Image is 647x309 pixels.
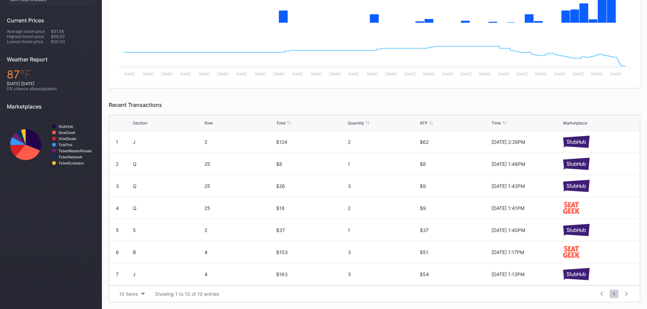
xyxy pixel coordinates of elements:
div: 25 [204,161,274,167]
text: [DATE] [498,72,509,76]
div: 3 [348,249,418,255]
text: [DATE] [329,72,341,76]
div: 25 [204,205,274,211]
div: 2 [204,227,274,233]
div: 2 [348,205,418,211]
span: 1 [610,290,618,298]
img: stubHub.svg [563,268,590,280]
div: $26 [276,183,346,189]
span: ℉ [20,68,31,81]
text: [DATE] [610,72,621,76]
text: TicketMasterResale [58,149,92,153]
div: $8 [276,161,346,167]
div: 10 items [119,291,138,297]
div: $20.00 [51,39,95,44]
text: [DATE] [255,72,266,76]
div: $37 [276,227,346,233]
text: [DATE] [273,72,285,76]
text: [DATE] [124,72,135,76]
div: 2 [204,139,274,145]
div: Current Prices [7,17,95,24]
div: Lowest ticket price [7,39,51,44]
text: [DATE] [479,72,490,76]
text: [DATE] [517,72,528,76]
div: 25 [204,183,274,189]
svg: Chart title [7,115,95,174]
div: [DATE] 2:29PM [491,139,561,145]
div: Marketplace [563,120,587,125]
button: 10 items [116,289,148,298]
div: $51 [420,249,490,255]
div: $9 [420,205,490,211]
text: [DATE] [292,72,303,76]
text: [DATE] [161,72,173,76]
div: 7 [116,271,119,277]
div: [DATE] 1:48PM [491,161,561,167]
text: [DATE] [385,72,397,76]
div: [DATE] [DATE] [7,81,95,86]
text: SeatGeek [58,131,75,135]
div: 2 [348,139,418,145]
text: [DATE] [573,72,584,76]
text: [DATE] [199,72,210,76]
div: 3 [348,183,418,189]
div: $9 [420,183,490,189]
div: 0 % chance of precipitation [7,86,95,91]
div: Quantity [348,120,364,125]
div: 87 [7,68,95,81]
div: 4 [116,205,119,211]
div: 1 [348,227,418,233]
img: stubHub.svg [563,136,590,148]
div: [DATE] 1:42PM [491,183,561,189]
div: 2 [116,161,119,167]
text: TicketEvolution [58,161,84,165]
div: ATP [420,120,428,125]
div: Highest ticket price [7,34,51,39]
img: seatGeek.svg [563,202,580,214]
text: [DATE] [461,72,472,76]
svg: Chart title [115,30,633,81]
text: [DATE] [311,72,322,76]
div: 4 [204,271,274,277]
img: seatGeek.svg [563,246,580,258]
text: [DATE] [423,72,434,76]
text: [DATE] [367,72,378,76]
div: [DATE] 1:41PM [491,205,561,211]
div: 4 [204,249,274,255]
text: [DATE] [535,72,546,76]
div: Time [491,120,501,125]
text: [DATE] [236,72,247,76]
div: 1 [348,161,418,167]
div: $59.00 [51,34,95,39]
div: 5 [116,227,119,233]
text: [DATE] [143,72,154,76]
text: TicketNetwork [58,155,83,159]
text: [DATE] [442,72,453,76]
text: VividSeats [58,137,76,141]
div: 1 [116,139,118,145]
div: 3 [116,183,119,189]
div: $153 [276,249,346,255]
div: Total [276,120,286,125]
img: stubHub.svg [563,158,590,170]
img: stubHub.svg [563,180,590,192]
div: Row [204,120,213,125]
div: $37 [420,227,490,233]
text: [DATE] [554,72,565,76]
div: Showing 1 to 10 of 10 entries [155,291,219,297]
div: [DATE] 1:13PM [491,271,561,277]
div: Recent Transactions [109,101,640,108]
div: $62 [420,139,490,145]
text: [DATE] [180,72,191,76]
div: $124 [276,139,346,145]
div: Weather Report [7,56,95,63]
div: Q [133,183,203,189]
div: $54 [420,271,490,277]
text: StubHub [58,124,73,129]
div: J [133,271,203,277]
div: 5 [133,227,203,233]
div: Q [133,205,203,211]
div: 3 [348,271,418,277]
div: $18 [276,205,346,211]
div: Section [133,120,147,125]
